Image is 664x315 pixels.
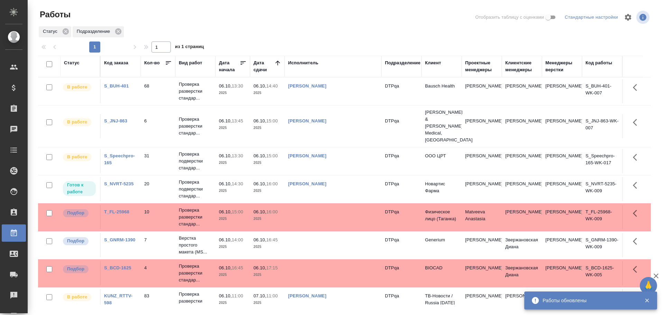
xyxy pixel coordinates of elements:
[288,153,326,158] a: [PERSON_NAME]
[62,152,96,162] div: Исполнитель выполняет работу
[425,109,458,143] p: [PERSON_NAME] & [PERSON_NAME] Medical, [GEOGRAPHIC_DATA]
[266,83,278,89] p: 14:40
[502,114,542,138] td: [PERSON_NAME]
[62,180,96,197] div: Исполнитель может приступить к работе
[640,297,654,304] button: Закрыть
[381,149,422,173] td: DTPqa
[141,205,175,229] td: 10
[175,43,204,53] span: из 1 страниц
[219,209,232,214] p: 06.10,
[266,237,278,242] p: 16:45
[104,83,129,89] a: S_BUH-401
[179,235,212,256] p: Верстка простого макета (MS...
[629,261,645,278] button: Здесь прячутся важные кнопки
[253,237,266,242] p: 06.10,
[582,289,622,313] td: KUNZ_RTTV-598-WK-046
[502,177,542,201] td: [PERSON_NAME]
[179,291,212,312] p: Проверка разверстки расшире...
[232,153,243,158] p: 13:30
[232,237,243,242] p: 14:00
[219,271,247,278] p: 2025
[462,233,502,257] td: [PERSON_NAME]
[67,238,84,244] p: Подбор
[64,59,80,66] div: Статус
[462,177,502,201] td: [PERSON_NAME]
[104,153,135,165] a: S_Speechpro-165
[141,233,175,257] td: 7
[465,59,498,73] div: Проектные менеджеры
[629,177,645,194] button: Здесь прячутся важные кнопки
[104,181,133,186] a: S_NVRT-5235
[253,187,281,194] p: 2025
[179,59,202,66] div: Вид работ
[253,181,266,186] p: 06.10,
[462,114,502,138] td: [PERSON_NAME]
[582,114,622,138] td: S_JNJ-863-WK-007
[219,118,232,123] p: 06.10,
[545,152,579,159] p: [PERSON_NAME]
[502,205,542,229] td: [PERSON_NAME]
[545,265,579,271] p: [PERSON_NAME]
[640,277,657,294] button: 🙏
[462,149,502,173] td: [PERSON_NAME]
[67,182,92,195] p: Готов к работе
[629,289,645,306] button: Здесь прячутся важные кнопки
[582,79,622,103] td: S_BUH-401-WK-007
[232,265,243,270] p: 16:45
[179,116,212,137] p: Проверка разверстки стандар...
[141,114,175,138] td: 6
[462,205,502,229] td: Matveeva Anastasia
[425,237,458,243] p: Generium
[545,118,579,124] p: [PERSON_NAME]
[545,209,579,215] p: [PERSON_NAME]
[104,59,128,66] div: Код заказа
[381,205,422,229] td: DTPqa
[253,159,281,166] p: 2025
[67,154,87,160] p: В работе
[543,297,634,304] div: Работы обновлены
[253,243,281,250] p: 2025
[381,261,422,285] td: DTPqa
[144,59,160,66] div: Кол-во
[232,83,243,89] p: 13:30
[253,90,281,96] p: 2025
[266,209,278,214] p: 16:00
[62,209,96,218] div: Можно подбирать исполнителей
[620,9,636,26] span: Настроить таблицу
[67,119,87,126] p: В работе
[385,59,421,66] div: Подразделение
[563,12,620,23] div: split button
[643,278,654,293] span: 🙏
[62,237,96,246] div: Можно подбирать исполнителей
[253,265,266,270] p: 06.10,
[141,261,175,285] td: 4
[381,114,422,138] td: DTPqa
[253,215,281,222] p: 2025
[219,265,232,270] p: 06.10,
[582,205,622,229] td: T_FL-25968-WK-009
[502,261,542,285] td: Звержановская Диана
[545,237,579,243] p: [PERSON_NAME]
[629,114,645,131] button: Здесь прячутся важные кнопки
[39,26,71,37] div: Статус
[141,177,175,201] td: 20
[266,293,278,298] p: 11:00
[425,293,458,306] p: ТВ-Новости / Russia [DATE]
[462,289,502,313] td: [PERSON_NAME]
[219,299,247,306] p: 2025
[219,293,232,298] p: 06.10,
[62,83,96,92] div: Исполнитель выполняет работу
[253,153,266,158] p: 06.10,
[266,265,278,270] p: 17:15
[381,233,422,257] td: DTPqa
[502,149,542,173] td: [PERSON_NAME]
[288,181,326,186] a: [PERSON_NAME]
[425,59,441,66] div: Клиент
[502,289,542,313] td: [PERSON_NAME]
[179,179,212,200] p: Проверка подверстки стандар...
[179,151,212,172] p: Проверка подверстки стандар...
[179,207,212,228] p: Проверка разверстки стандар...
[232,293,243,298] p: 11:00
[266,181,278,186] p: 16:00
[219,243,247,250] p: 2025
